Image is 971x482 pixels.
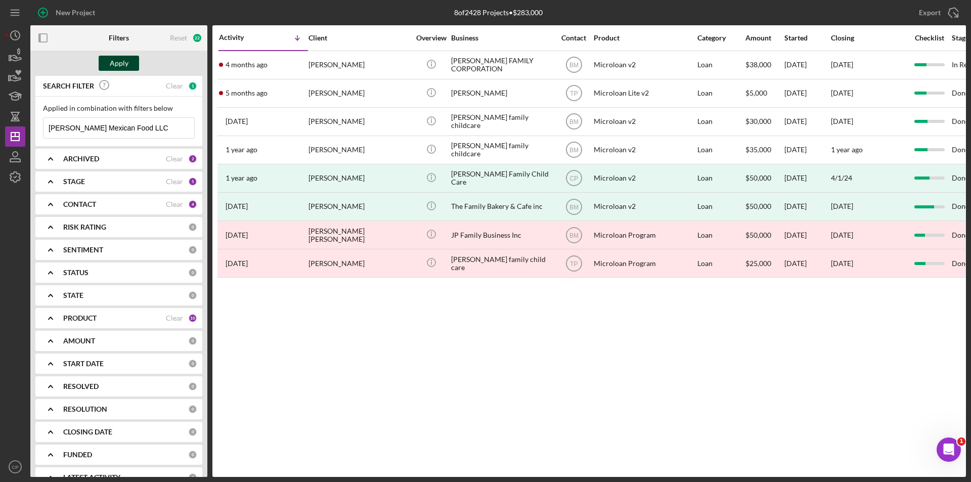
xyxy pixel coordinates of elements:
time: 2023-05-10 21:09 [226,259,248,268]
div: 1 [188,81,197,91]
b: SENTIMENT [63,246,103,254]
div: Loan [697,165,744,192]
div: Closing [831,34,907,42]
b: ARCHIVED [63,155,99,163]
div: Activity [219,33,263,41]
span: 1 [957,437,965,446]
div: Category [697,34,744,42]
time: [DATE] [831,60,853,69]
text: BM [569,232,579,239]
time: 2025-01-14 20:48 [226,117,248,125]
div: Loan [697,108,744,135]
div: [PERSON_NAME] Family Child Care [451,165,552,192]
time: [DATE] [831,117,853,125]
div: Apply [110,56,128,71]
div: Loan [697,193,744,220]
div: Microloan v2 [594,108,695,135]
div: [DATE] [784,52,830,78]
button: New Project [30,3,105,23]
div: Microloan Program [594,222,695,248]
div: $50,000 [745,193,783,220]
div: 0 [188,245,197,254]
div: 10 [188,314,197,323]
text: BM [569,203,579,210]
div: Started [784,34,830,42]
time: 2025-03-26 21:39 [226,89,268,97]
time: [DATE] [831,259,853,268]
div: 22 [192,33,202,43]
div: Clear [166,200,183,208]
div: Client [308,34,410,42]
div: Export [919,3,941,23]
div: [PERSON_NAME] family child care [451,250,552,277]
div: JP Family Business Inc [451,222,552,248]
time: 2025-04-28 21:22 [226,61,268,69]
text: BM [569,118,579,125]
div: Microloan v2 [594,137,695,163]
div: $35,000 [745,137,783,163]
div: [DATE] [784,80,830,107]
text: TP [570,260,578,267]
div: 0 [188,359,197,368]
time: 2023-12-13 16:58 [226,231,248,239]
div: Contact [555,34,593,42]
text: CP [569,175,578,182]
div: Microloan v2 [594,165,695,192]
div: [PERSON_NAME] [308,108,410,135]
div: [PERSON_NAME] family childcare [451,108,552,135]
div: [PERSON_NAME] [308,137,410,163]
div: Clear [166,82,183,90]
div: $30,000 [745,108,783,135]
div: [PERSON_NAME] [308,165,410,192]
div: Applied in combination with filters below [43,104,195,112]
div: Amount [745,34,783,42]
div: Microloan Lite v2 [594,80,695,107]
time: 2024-03-27 05:30 [226,174,257,182]
b: Filters [109,34,129,42]
div: Product [594,34,695,42]
div: 8 of 2428 Projects • $283,000 [454,9,543,17]
b: FUNDED [63,451,92,459]
div: 0 [188,223,197,232]
div: Clear [166,314,183,322]
div: 0 [188,382,197,391]
div: Microloan Program [594,250,695,277]
div: [DATE] [784,165,830,192]
text: BM [569,62,579,69]
div: Clear [166,155,183,163]
button: CP [5,457,25,477]
div: [DATE] [784,193,830,220]
iframe: Intercom live chat [937,437,961,462]
div: Checklist [908,34,951,42]
time: 2024-05-03 19:49 [226,146,257,154]
b: STAGE [63,178,85,186]
div: Loan [697,80,744,107]
div: 4 [188,200,197,209]
b: AMOUNT [63,337,95,345]
div: 0 [188,427,197,436]
div: [PERSON_NAME] family childcare [451,137,552,163]
div: The Family Bakery & Cafe inc [451,193,552,220]
div: Loan [697,222,744,248]
div: [PERSON_NAME] FAMILY CORPORATION [451,52,552,78]
b: RISK RATING [63,223,106,231]
div: 4/1/24 [831,174,852,182]
div: Loan [697,250,744,277]
div: Overview [412,34,450,42]
b: LATEST ACTIVITY [63,473,120,481]
div: [DATE] [784,108,830,135]
button: Export [909,3,966,23]
div: $50,000 [745,165,783,192]
b: RESOLVED [63,382,99,390]
time: 2024-01-16 20:31 [226,202,248,210]
div: [DATE] [784,137,830,163]
b: STATUS [63,269,89,277]
div: Microloan v2 [594,52,695,78]
div: Clear [166,178,183,186]
div: 0 [188,291,197,300]
div: [DATE] [784,222,830,248]
div: [PERSON_NAME] [PERSON_NAME] [308,222,410,248]
b: SEARCH FILTER [43,82,94,90]
div: Reset [170,34,187,42]
div: Microloan v2 [594,193,695,220]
